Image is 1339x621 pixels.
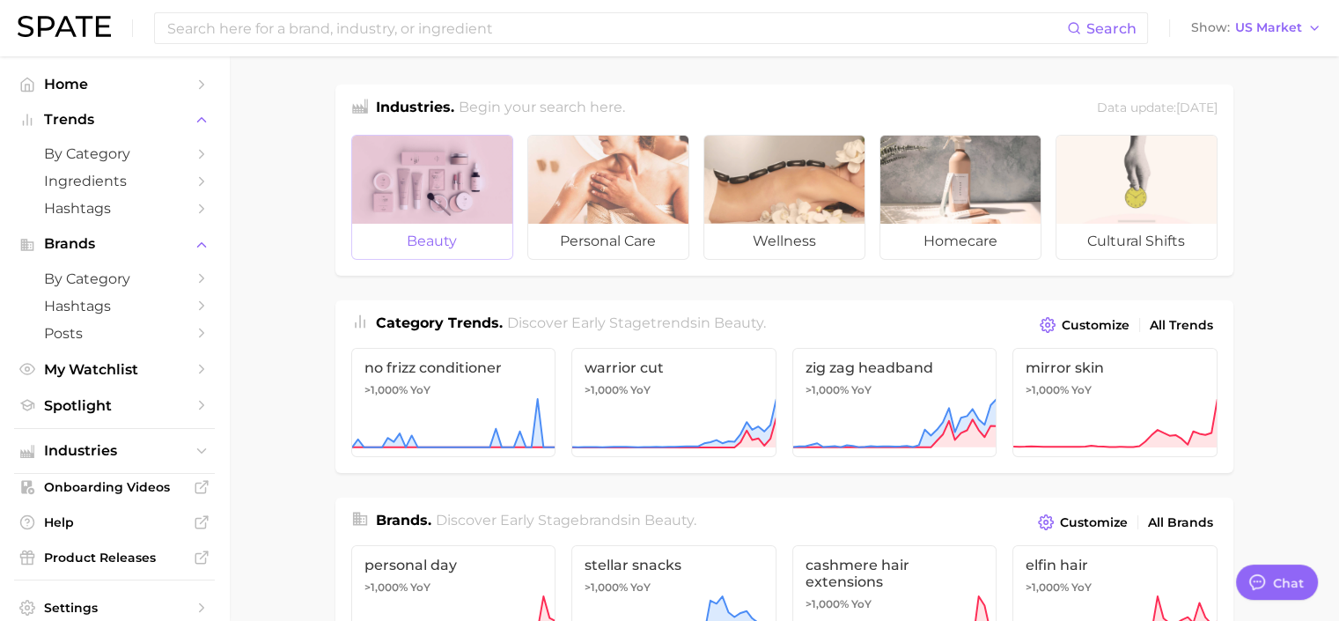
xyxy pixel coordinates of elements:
[44,397,185,414] span: Spotlight
[879,135,1041,260] a: homecare
[14,292,215,320] a: Hashtags
[364,580,408,594] span: >1,000%
[14,474,215,500] a: Onboarding Videos
[527,135,689,260] a: personal care
[14,265,215,292] a: by Category
[14,195,215,222] a: Hashtags
[44,145,185,162] span: by Category
[704,224,864,259] span: wellness
[528,224,688,259] span: personal care
[364,557,543,573] span: personal day
[166,13,1067,43] input: Search here for a brand, industry, or ingredient
[14,320,215,347] a: Posts
[352,224,512,259] span: beauty
[44,298,185,314] span: Hashtags
[806,383,849,396] span: >1,000%
[1145,314,1218,337] a: All Trends
[714,314,763,331] span: beauty
[459,97,625,121] h2: Begin your search here.
[630,383,651,397] span: YoY
[630,580,651,595] span: YoY
[585,580,628,594] span: >1,000%
[376,97,454,121] h1: Industries.
[376,314,503,331] span: Category Trends .
[14,509,215,536] a: Help
[851,383,872,397] span: YoY
[44,76,185,92] span: Home
[1035,313,1133,337] button: Customize
[806,557,984,590] span: cashmere hair extensions
[1187,17,1326,40] button: ShowUS Market
[44,270,185,287] span: by Category
[851,597,872,611] span: YoY
[410,580,430,595] span: YoY
[1026,580,1069,594] span: >1,000%
[18,16,111,37] img: SPATE
[585,359,763,376] span: warrior cut
[703,135,865,260] a: wellness
[14,392,215,419] a: Spotlight
[14,356,215,383] a: My Watchlist
[1071,580,1092,595] span: YoY
[1026,359,1204,376] span: mirror skin
[880,224,1041,259] span: homecare
[436,512,696,529] span: Discover Early Stage brands in .
[44,479,185,495] span: Onboarding Videos
[44,600,185,616] span: Settings
[792,348,997,457] a: zig zag headband>1,000% YoY
[1144,511,1218,535] a: All Brands
[376,512,431,529] span: Brands .
[14,167,215,195] a: Ingredients
[44,200,185,217] span: Hashtags
[1150,318,1213,333] span: All Trends
[44,514,185,530] span: Help
[1026,383,1069,396] span: >1,000%
[1034,510,1131,535] button: Customize
[14,70,215,98] a: Home
[364,359,543,376] span: no frizz conditioner
[14,107,215,133] button: Trends
[806,359,984,376] span: zig zag headband
[1191,23,1230,33] span: Show
[14,595,215,621] a: Settings
[1062,318,1129,333] span: Customize
[1148,515,1213,530] span: All Brands
[1060,515,1128,530] span: Customize
[1056,135,1218,260] a: cultural shifts
[1235,23,1302,33] span: US Market
[44,443,185,459] span: Industries
[1071,383,1092,397] span: YoY
[1012,348,1218,457] a: mirror skin>1,000% YoY
[806,597,849,610] span: >1,000%
[1086,20,1137,37] span: Search
[585,557,763,573] span: stellar snacks
[44,112,185,128] span: Trends
[351,348,556,457] a: no frizz conditioner>1,000% YoY
[1056,224,1217,259] span: cultural shifts
[44,361,185,378] span: My Watchlist
[44,173,185,189] span: Ingredients
[14,231,215,257] button: Brands
[14,544,215,571] a: Product Releases
[351,135,513,260] a: beauty
[1026,557,1204,573] span: elfin hair
[571,348,776,457] a: warrior cut>1,000% YoY
[44,325,185,342] span: Posts
[14,438,215,464] button: Industries
[410,383,430,397] span: YoY
[507,314,766,331] span: Discover Early Stage trends in .
[44,236,185,252] span: Brands
[644,512,694,529] span: beauty
[364,383,408,396] span: >1,000%
[1097,97,1218,121] div: Data update: [DATE]
[14,140,215,167] a: by Category
[44,550,185,566] span: Product Releases
[585,383,628,396] span: >1,000%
